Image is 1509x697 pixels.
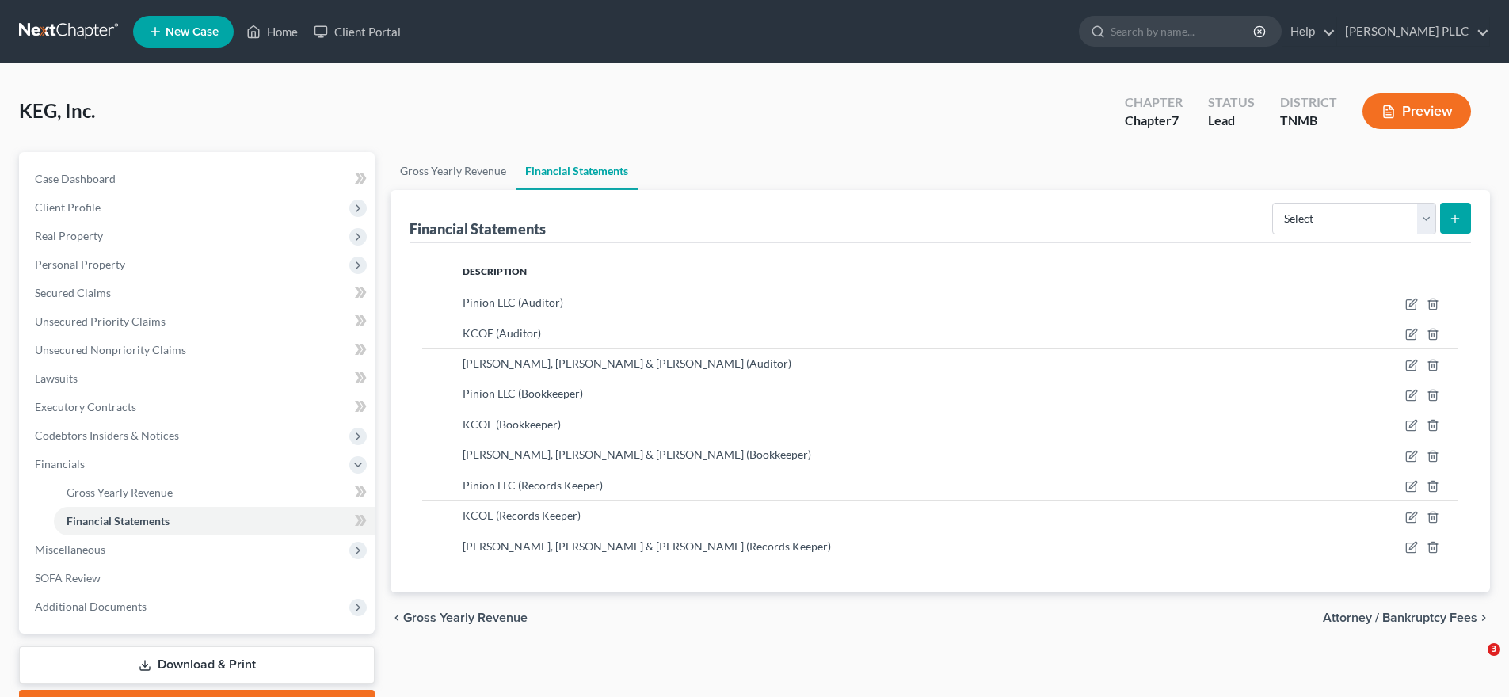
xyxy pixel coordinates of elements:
[1323,611,1490,624] button: Attorney / Bankruptcy Fees chevron_right
[391,611,403,624] i: chevron_left
[35,571,101,585] span: SOFA Review
[19,99,95,122] span: KEG, Inc.
[22,564,375,592] a: SOFA Review
[463,295,563,309] span: Pinion LLC (Auditor)
[1323,611,1477,624] span: Attorney / Bankruptcy Fees
[35,229,103,242] span: Real Property
[1280,112,1337,130] div: TNMB
[1172,112,1179,128] span: 7
[1125,112,1183,130] div: Chapter
[463,508,581,522] span: KCOE (Records Keeper)
[67,514,170,528] span: Financial Statements
[35,257,125,271] span: Personal Property
[1282,17,1336,46] a: Help
[166,26,219,38] span: New Case
[35,457,85,470] span: Financials
[463,417,561,431] span: KCOE (Bookkeeper)
[54,478,375,507] a: Gross Yearly Revenue
[463,326,541,340] span: KCOE (Auditor)
[22,307,375,336] a: Unsecured Priority Claims
[463,387,583,400] span: Pinion LLC (Bookkeeper)
[306,17,409,46] a: Client Portal
[1111,17,1256,46] input: Search by name...
[35,400,136,413] span: Executory Contracts
[1208,93,1255,112] div: Status
[463,448,811,461] span: [PERSON_NAME], [PERSON_NAME] & [PERSON_NAME] (Bookkeeper)
[35,543,105,556] span: Miscellaneous
[35,200,101,214] span: Client Profile
[22,364,375,393] a: Lawsuits
[1488,643,1500,656] span: 3
[463,356,791,370] span: [PERSON_NAME], [PERSON_NAME] & [PERSON_NAME] (Auditor)
[516,152,638,190] a: Financial Statements
[35,600,147,613] span: Additional Documents
[35,343,186,356] span: Unsecured Nonpriority Claims
[22,336,375,364] a: Unsecured Nonpriority Claims
[1455,643,1493,681] iframe: Intercom live chat
[1337,17,1489,46] a: [PERSON_NAME] PLLC
[391,152,516,190] a: Gross Yearly Revenue
[22,165,375,193] a: Case Dashboard
[238,17,306,46] a: Home
[22,393,375,421] a: Executory Contracts
[463,539,831,553] span: [PERSON_NAME], [PERSON_NAME] & [PERSON_NAME] (Records Keeper)
[35,428,179,442] span: Codebtors Insiders & Notices
[1280,93,1337,112] div: District
[1477,611,1490,624] i: chevron_right
[403,611,528,624] span: Gross Yearly Revenue
[391,611,528,624] button: chevron_left Gross Yearly Revenue
[35,172,116,185] span: Case Dashboard
[67,486,173,499] span: Gross Yearly Revenue
[463,478,603,492] span: Pinion LLC (Records Keeper)
[35,371,78,385] span: Lawsuits
[54,507,375,535] a: Financial Statements
[410,219,546,238] div: Financial Statements
[1362,93,1471,129] button: Preview
[1125,93,1183,112] div: Chapter
[35,314,166,328] span: Unsecured Priority Claims
[1208,112,1255,130] div: Lead
[35,286,111,299] span: Secured Claims
[463,265,527,277] span: Description
[19,646,375,684] a: Download & Print
[22,279,375,307] a: Secured Claims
